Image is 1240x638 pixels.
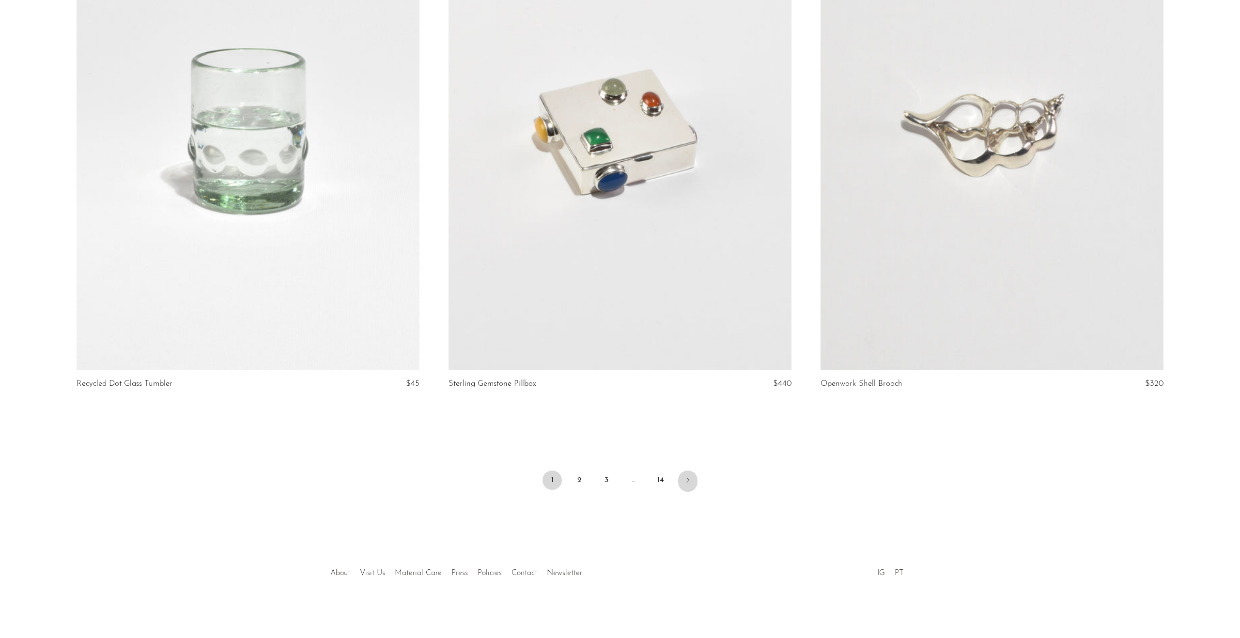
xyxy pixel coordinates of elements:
a: 3 [597,471,616,490]
span: … [624,471,643,490]
a: Contact [511,569,537,577]
a: Press [451,569,468,577]
a: 14 [651,471,670,490]
a: About [330,569,350,577]
a: Recycled Dot Glass Tumbler [77,380,172,388]
span: $45 [406,380,419,388]
a: PT [895,569,903,577]
span: 1 [542,471,562,490]
a: Visit Us [360,569,385,577]
a: Next [678,471,697,492]
a: IG [877,569,885,577]
a: Policies [478,569,502,577]
a: Material Care [395,569,442,577]
a: 2 [570,471,589,490]
a: Sterling Gemstone Pillbox [449,380,536,388]
span: $320 [1145,380,1163,388]
span: $440 [773,380,791,388]
ul: Quick links [325,562,587,580]
a: Openwork Shell Brooch [821,380,902,388]
ul: Social Medias [872,562,908,580]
